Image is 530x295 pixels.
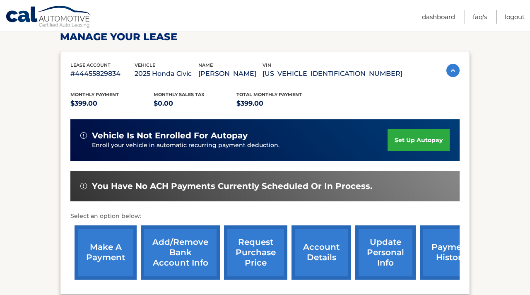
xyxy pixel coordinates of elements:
[92,131,248,141] span: vehicle is not enrolled for autopay
[422,10,455,24] a: Dashboard
[224,225,287,280] a: request purchase price
[75,225,137,280] a: make a payment
[80,183,87,189] img: alert-white.svg
[420,225,482,280] a: payment history
[236,98,320,109] p: $399.00
[5,5,92,29] a: Cal Automotive
[70,92,119,97] span: Monthly Payment
[135,62,155,68] span: vehicle
[92,141,388,150] p: Enroll your vehicle in automatic recurring payment deduction.
[473,10,487,24] a: FAQ's
[70,211,460,221] p: Select an option below:
[80,132,87,139] img: alert-white.svg
[135,68,199,80] p: 2025 Honda Civic
[60,31,470,43] h2: Manage Your Lease
[154,98,237,109] p: $0.00
[70,62,111,68] span: lease account
[263,62,271,68] span: vin
[388,129,450,151] a: set up autopay
[154,92,205,97] span: Monthly sales Tax
[198,68,263,80] p: [PERSON_NAME]
[236,92,302,97] span: Total Monthly Payment
[70,98,154,109] p: $399.00
[141,225,220,280] a: Add/Remove bank account info
[291,225,351,280] a: account details
[355,225,416,280] a: update personal info
[70,68,135,80] p: #44455829834
[446,64,460,77] img: accordion-active.svg
[505,10,525,24] a: Logout
[198,62,213,68] span: name
[92,181,372,191] span: You have no ACH payments currently scheduled or in process.
[263,68,402,80] p: [US_VEHICLE_IDENTIFICATION_NUMBER]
